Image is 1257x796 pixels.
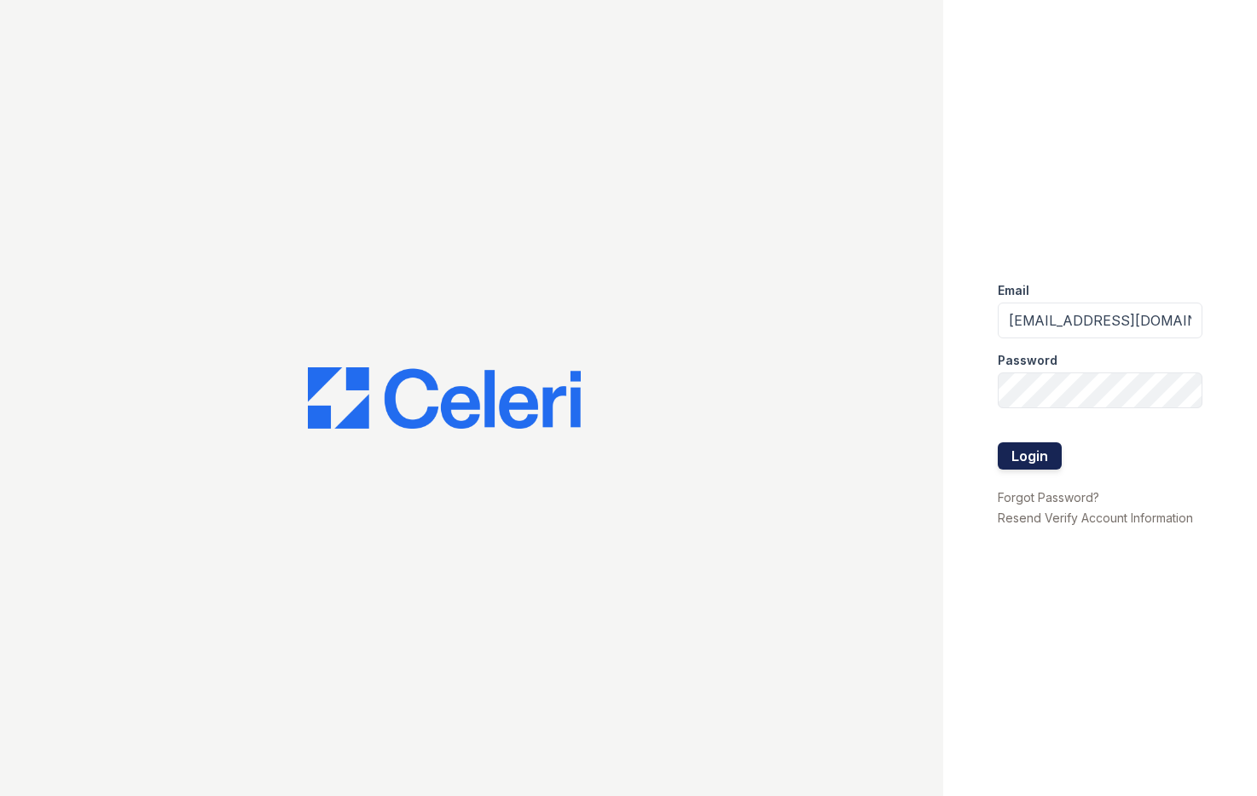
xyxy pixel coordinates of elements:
label: Email [998,282,1029,299]
label: Password [998,352,1057,369]
a: Forgot Password? [998,490,1099,505]
button: Login [998,442,1062,470]
img: CE_Logo_Blue-a8612792a0a2168367f1c8372b55b34899dd931a85d93a1a3d3e32e68fde9ad4.png [308,367,581,429]
a: Resend Verify Account Information [998,510,1193,525]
